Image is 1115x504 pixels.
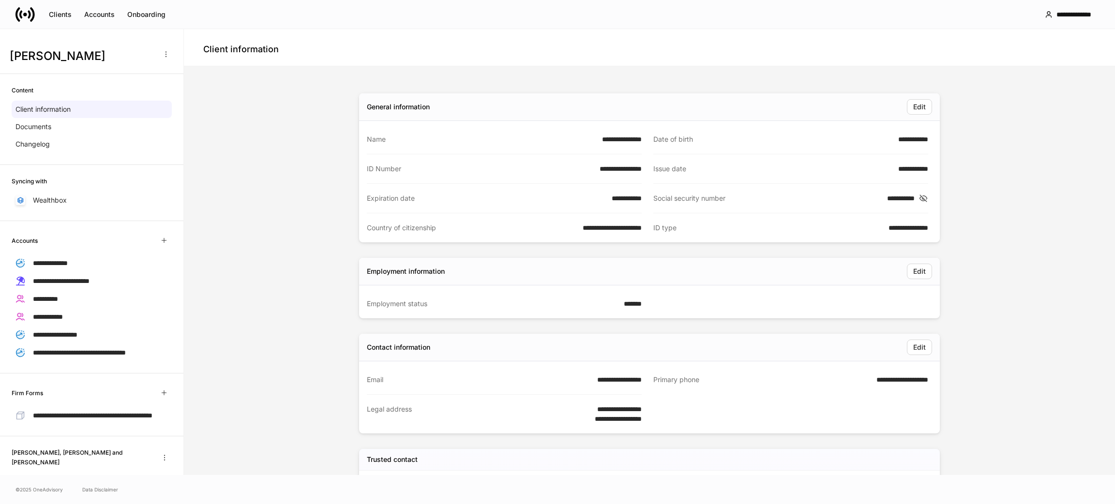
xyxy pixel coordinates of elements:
[43,7,78,22] button: Clients
[367,193,606,203] div: Expiration date
[12,118,172,135] a: Documents
[653,134,892,144] div: Date of birth
[367,299,618,309] div: Employment status
[653,164,892,174] div: Issue date
[203,44,279,55] h4: Client information
[15,122,51,132] p: Documents
[907,99,932,115] button: Edit
[367,164,594,174] div: ID Number
[12,236,38,245] h6: Accounts
[653,223,883,233] div: ID type
[367,375,591,385] div: Email
[10,48,154,64] h3: [PERSON_NAME]
[12,101,172,118] a: Client information
[12,135,172,153] a: Changelog
[12,177,47,186] h6: Syncing with
[367,455,418,464] h5: Trusted contact
[907,264,932,279] button: Edit
[913,102,926,112] div: Edit
[367,342,430,352] div: Contact information
[907,340,932,355] button: Edit
[12,388,43,398] h6: Firm Forms
[82,486,118,493] a: Data Disclaimer
[15,139,50,149] p: Changelog
[12,448,150,466] h6: [PERSON_NAME], [PERSON_NAME] and [PERSON_NAME]
[367,404,589,424] div: Legal address
[121,7,172,22] button: Onboarding
[367,134,596,144] div: Name
[653,375,871,385] div: Primary phone
[127,10,166,19] div: Onboarding
[15,104,71,114] p: Client information
[12,192,172,209] a: Wealthbox
[15,486,63,493] span: © 2025 OneAdvisory
[367,102,430,112] div: General information
[84,10,115,19] div: Accounts
[12,86,33,95] h6: Content
[367,267,445,276] div: Employment information
[913,267,926,276] div: Edit
[913,342,926,352] div: Edit
[33,195,67,205] p: Wealthbox
[367,223,577,233] div: Country of citizenship
[49,10,72,19] div: Clients
[653,193,881,203] div: Social security number
[78,7,121,22] button: Accounts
